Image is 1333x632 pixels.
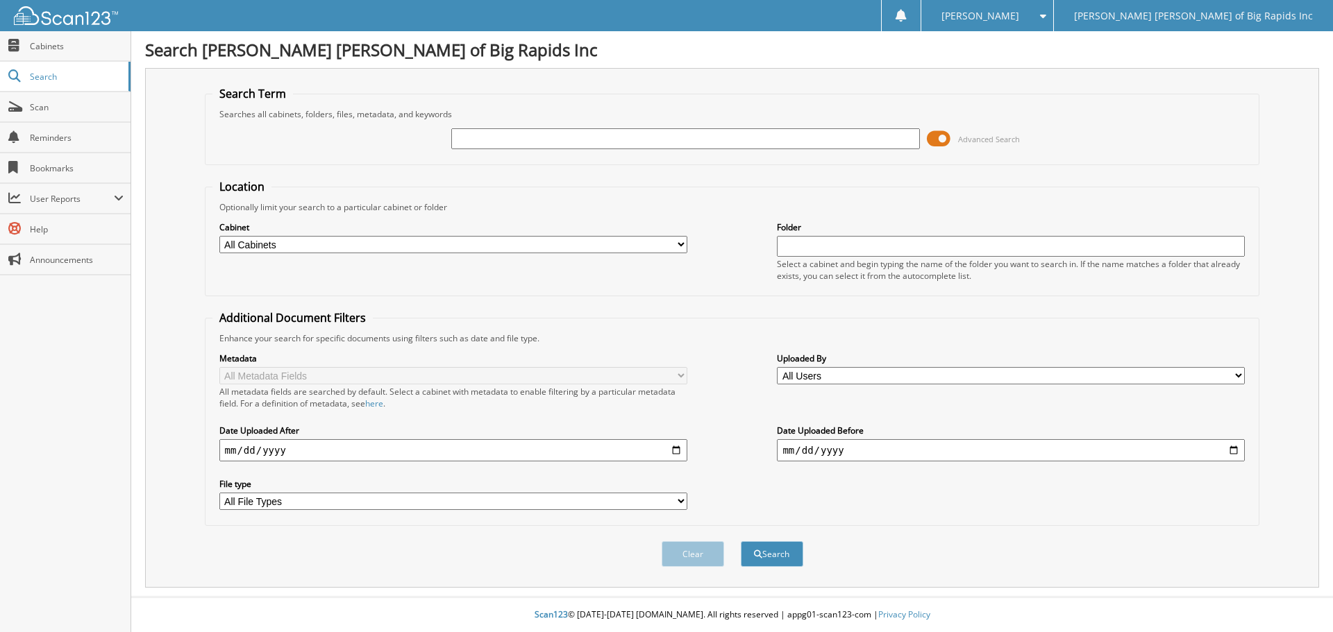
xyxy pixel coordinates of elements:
div: Enhance your search for specific documents using filters such as date and file type. [212,332,1252,344]
span: Reminders [30,132,124,144]
label: Date Uploaded Before [777,425,1245,436]
div: Optionally limit your search to a particular cabinet or folder [212,201,1252,213]
span: [PERSON_NAME] [PERSON_NAME] of Big Rapids Inc [1074,12,1313,20]
img: scan123-logo-white.svg [14,6,118,25]
span: Scan123 [535,608,568,620]
legend: Search Term [212,86,293,101]
a: here [365,398,383,409]
div: © [DATE]-[DATE] [DOMAIN_NAME]. All rights reserved | appg01-scan123-com | [131,598,1333,632]
button: Clear [662,541,724,567]
input: start [219,439,687,461]
label: Date Uploaded After [219,425,687,436]
span: Search [30,71,121,83]
span: User Reports [30,193,114,205]
h1: Search [PERSON_NAME] [PERSON_NAME] of Big Rapids Inc [145,38,1319,61]
label: Uploaded By [777,352,1245,364]
div: All metadata fields are searched by default. Select a cabinet with metadata to enable filtering b... [219,386,687,409]
span: Cabinets [30,40,124,52]
a: Privacy Policy [878,608,930,620]
legend: Location [212,179,271,194]
label: Metadata [219,352,687,364]
span: Help [30,223,124,235]
button: Search [741,541,803,567]
label: Cabinet [219,221,687,233]
span: Advanced Search [958,134,1020,144]
div: Select a cabinet and begin typing the name of the folder you want to search in. If the name match... [777,258,1245,282]
span: Scan [30,101,124,113]
label: Folder [777,221,1245,233]
label: File type [219,478,687,490]
span: Announcements [30,254,124,266]
legend: Additional Document Filters [212,310,373,325]
span: [PERSON_NAME] [941,12,1019,20]
input: end [777,439,1245,461]
div: Searches all cabinets, folders, files, metadata, and keywords [212,108,1252,120]
span: Bookmarks [30,162,124,174]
